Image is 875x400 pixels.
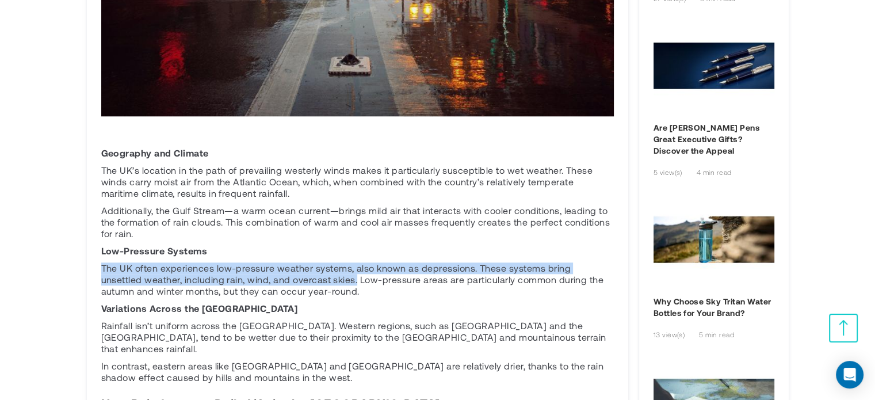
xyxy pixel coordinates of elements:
a: Are Waterman Pens Great Executive Gifts? Discover the Appeal [654,17,774,116]
strong: Variations Across the [GEOGRAPHIC_DATA] [101,303,298,314]
a: Are Waterman Pens Great Executive Gifts? Discover the Appeal [654,122,774,157]
p: The UK often experiences low-pressure weather systems, also known as depressions. These systems b... [101,262,614,297]
span: 5 view(s) [654,168,682,177]
span: 5 min read [699,330,734,339]
strong: Geography and Climate [101,147,209,158]
strong: Low-Pressure Systems [101,245,208,256]
img: Sky Tritan Water Bottles list img [654,191,774,288]
p: In contrast, eastern areas like [GEOGRAPHIC_DATA] and [GEOGRAPHIC_DATA] are relatively drier, tha... [101,360,614,383]
p: The UK’s location in the path of prevailing westerly winds makes it particularly susceptible to w... [101,165,614,199]
span: 4 min read [697,168,732,177]
span: 13 view(s) [654,330,685,339]
p: Additionally, the Gulf Stream—a warm ocean current—brings mild air that interacts with cooler con... [101,205,614,239]
div: Open Intercom Messenger [836,361,863,388]
a: Why Choose Sky Tritan Water Bottles for Your Brand? [654,296,774,319]
p: Rainfall isn’t uniform across the [GEOGRAPHIC_DATA]. Western regions, such as [GEOGRAPHIC_DATA] a... [101,320,614,355]
img: Waterman Pens list img [654,17,774,114]
a: Why Choose Sky Tritan Water Bottles for Your Brand? [654,191,774,290]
